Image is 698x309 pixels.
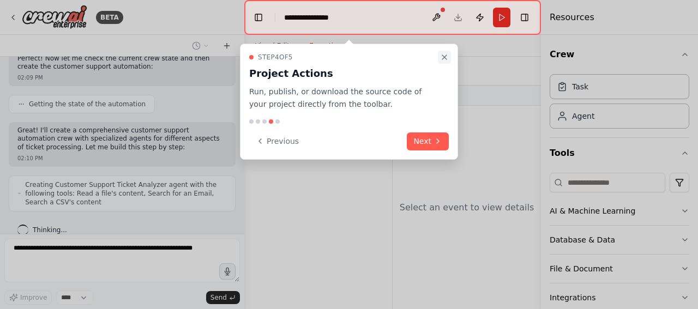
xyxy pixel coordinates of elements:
[438,51,451,64] button: Close walkthrough
[407,132,449,150] button: Next
[249,86,436,111] p: Run, publish, or download the source code of your project directly from the toolbar.
[258,53,293,62] span: Step 4 of 5
[249,132,305,150] button: Previous
[249,66,436,81] h3: Project Actions
[251,10,266,25] button: Hide left sidebar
